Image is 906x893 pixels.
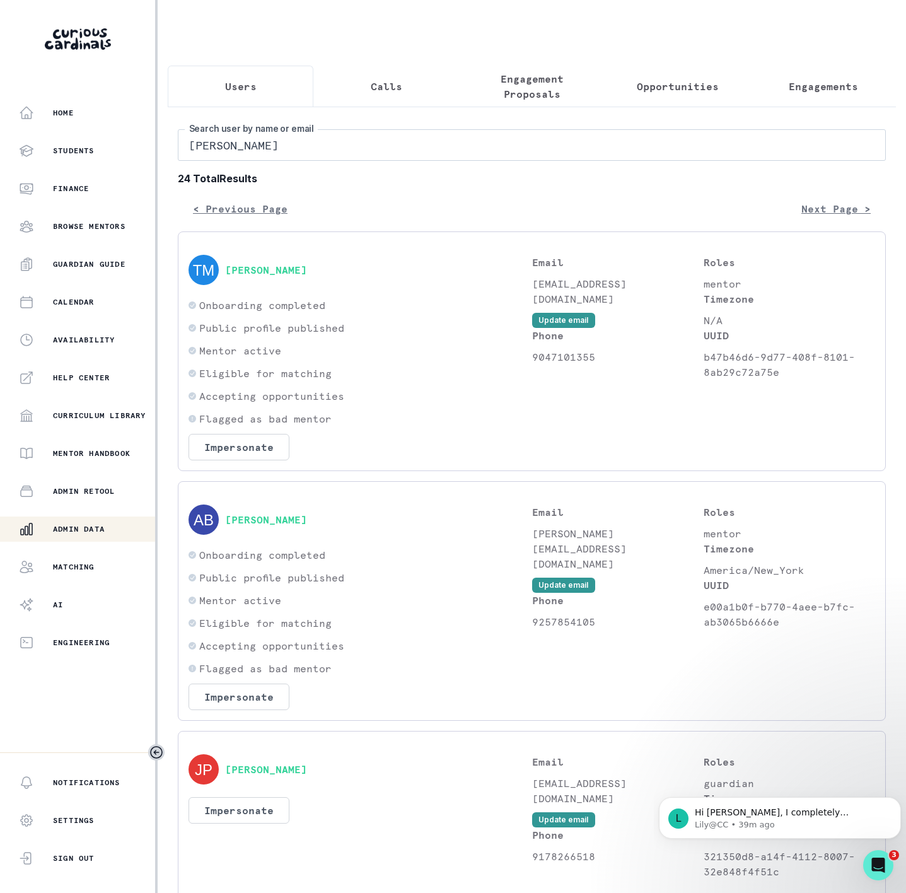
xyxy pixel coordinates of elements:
button: < Previous Page [178,196,303,221]
p: Availability [53,335,115,345]
p: Finance [53,184,89,194]
p: [PERSON_NAME][EMAIL_ADDRESS][DOMAIN_NAME] [532,526,704,571]
p: Public profile published [199,570,344,585]
p: Accepting opportunities [199,638,344,653]
p: Accepting opportunities [199,388,344,404]
p: Onboarding completed [199,547,325,563]
img: svg [189,255,219,285]
p: Admin Data [53,524,105,534]
b: 24 Total Results [178,171,886,186]
p: Notifications [53,778,120,788]
p: Timezone [704,291,875,306]
p: Opportunities [637,79,719,94]
p: Help Center [53,373,110,383]
button: [PERSON_NAME] [225,264,307,276]
p: Curriculum Library [53,411,146,421]
p: 9178266518 [532,849,704,864]
p: Guardian Guide [53,259,125,269]
p: Admin Retool [53,486,115,496]
p: Settings [53,815,95,826]
button: Impersonate [189,797,289,824]
p: Mentor Handbook [53,448,131,458]
p: b47b46d6-9d77-408f-8101-8ab29c72a75e [704,349,875,380]
button: Update email [532,812,595,827]
button: Toggle sidebar [148,744,165,761]
p: N/A [704,313,875,328]
p: Mentor active [199,593,281,608]
p: [EMAIL_ADDRESS][DOMAIN_NAME] [532,776,704,806]
p: Sign Out [53,853,95,863]
p: Calendar [53,297,95,307]
p: UUID [704,578,875,593]
iframe: Intercom notifications message [654,771,906,859]
button: [PERSON_NAME] [225,513,307,526]
button: [PERSON_NAME] [225,763,307,776]
p: Email [532,255,704,270]
p: Matching [53,562,95,572]
p: Phone [532,827,704,843]
p: Phone [532,593,704,608]
p: Flagged as bad mentor [199,411,332,426]
p: Users [225,79,257,94]
p: Eligible for matching [199,616,332,631]
p: Eligible for matching [199,366,332,381]
p: Roles [704,255,875,270]
img: svg [189,505,219,535]
p: Students [53,146,95,156]
p: Mentor active [199,343,281,358]
img: Curious Cardinals Logo [45,28,111,50]
p: Home [53,108,74,118]
img: svg [189,754,219,785]
p: AI [53,600,63,610]
p: Engineering [53,638,110,648]
p: Timezone [704,541,875,556]
p: Roles [704,754,875,769]
p: Email [532,754,704,769]
p: Engagements [789,79,858,94]
p: Public profile published [199,320,344,336]
button: Impersonate [189,434,289,460]
button: Next Page > [786,196,886,221]
p: e00a1b0f-b770-4aee-b7fc-ab3065b6666e [704,599,875,629]
p: mentor [704,276,875,291]
p: Flagged as bad mentor [199,661,332,676]
p: America/New_York [704,563,875,578]
p: Calls [371,79,402,94]
p: UUID [704,328,875,343]
p: Onboarding completed [199,298,325,313]
button: Update email [532,578,595,593]
iframe: Intercom live chat [863,850,893,880]
p: Email [532,505,704,520]
p: 9047101355 [532,349,704,365]
button: Update email [532,313,595,328]
p: 321350d8-a14f-4112-8007-32e848f4f51c [704,849,875,879]
button: Impersonate [189,684,289,710]
p: Engagement Proposals [470,71,594,102]
p: Roles [704,505,875,520]
p: mentor [704,526,875,541]
p: Phone [532,328,704,343]
p: [EMAIL_ADDRESS][DOMAIN_NAME] [532,276,704,306]
p: 9257854105 [532,614,704,629]
p: Browse Mentors [53,221,125,231]
span: 3 [889,850,899,860]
